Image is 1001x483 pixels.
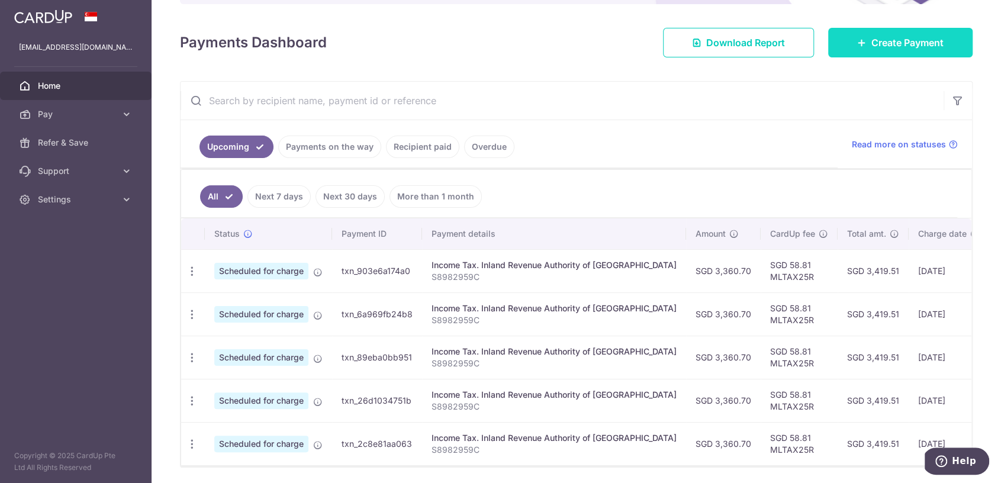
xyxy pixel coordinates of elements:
[838,336,909,379] td: SGD 3,419.51
[838,422,909,465] td: SGD 3,419.51
[200,185,243,208] a: All
[761,292,838,336] td: SGD 58.81 MLTAX25R
[432,389,677,401] div: Income Tax. Inland Revenue Authority of [GEOGRAPHIC_DATA]
[19,41,133,53] p: [EMAIL_ADDRESS][DOMAIN_NAME]
[852,139,958,150] a: Read more on statuses
[432,358,677,369] p: S8982959C
[706,36,785,50] span: Download Report
[663,28,814,57] a: Download Report
[838,379,909,422] td: SGD 3,419.51
[247,185,311,208] a: Next 7 days
[432,271,677,283] p: S8982959C
[432,401,677,413] p: S8982959C
[38,137,116,149] span: Refer & Save
[332,218,422,249] th: Payment ID
[925,447,989,477] iframe: Opens a widget where you can find more information
[909,379,989,422] td: [DATE]
[432,302,677,314] div: Income Tax. Inland Revenue Authority of [GEOGRAPHIC_DATA]
[686,379,761,422] td: SGD 3,360.70
[38,108,116,120] span: Pay
[214,228,240,240] span: Status
[332,336,422,379] td: txn_89eba0bb951
[214,263,308,279] span: Scheduled for charge
[838,249,909,292] td: SGD 3,419.51
[432,314,677,326] p: S8982959C
[909,336,989,379] td: [DATE]
[761,249,838,292] td: SGD 58.81 MLTAX25R
[332,292,422,336] td: txn_6a969fb24b8
[909,249,989,292] td: [DATE]
[214,349,308,366] span: Scheduled for charge
[432,444,677,456] p: S8982959C
[432,432,677,444] div: Income Tax. Inland Revenue Authority of [GEOGRAPHIC_DATA]
[761,422,838,465] td: SGD 58.81 MLTAX25R
[14,9,72,24] img: CardUp
[332,379,422,422] td: txn_26d1034751b
[432,346,677,358] div: Income Tax. Inland Revenue Authority of [GEOGRAPHIC_DATA]
[909,422,989,465] td: [DATE]
[432,259,677,271] div: Income Tax. Inland Revenue Authority of [GEOGRAPHIC_DATA]
[214,436,308,452] span: Scheduled for charge
[686,422,761,465] td: SGD 3,360.70
[686,336,761,379] td: SGD 3,360.70
[38,194,116,205] span: Settings
[686,249,761,292] td: SGD 3,360.70
[278,136,381,158] a: Payments on the way
[871,36,944,50] span: Create Payment
[828,28,973,57] a: Create Payment
[332,422,422,465] td: txn_2c8e81aa063
[761,336,838,379] td: SGD 58.81 MLTAX25R
[181,82,944,120] input: Search by recipient name, payment id or reference
[214,392,308,409] span: Scheduled for charge
[852,139,946,150] span: Read more on statuses
[199,136,273,158] a: Upcoming
[918,228,967,240] span: Charge date
[332,249,422,292] td: txn_903e6a174a0
[464,136,514,158] a: Overdue
[838,292,909,336] td: SGD 3,419.51
[180,32,327,53] h4: Payments Dashboard
[386,136,459,158] a: Recipient paid
[214,306,308,323] span: Scheduled for charge
[761,379,838,422] td: SGD 58.81 MLTAX25R
[422,218,686,249] th: Payment details
[847,228,886,240] span: Total amt.
[770,228,815,240] span: CardUp fee
[316,185,385,208] a: Next 30 days
[390,185,482,208] a: More than 1 month
[38,80,116,92] span: Home
[686,292,761,336] td: SGD 3,360.70
[909,292,989,336] td: [DATE]
[696,228,726,240] span: Amount
[38,165,116,177] span: Support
